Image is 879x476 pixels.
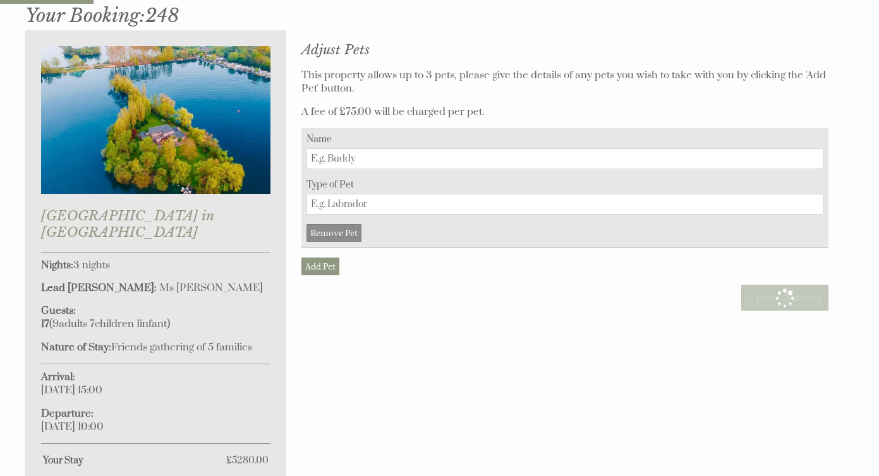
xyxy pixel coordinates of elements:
[52,318,87,331] span: adult
[301,69,828,95] p: This property allows up to 3 pets, please give the details of any pets you wish to take with you ...
[41,304,76,318] strong: Guests:
[41,318,49,331] strong: 17
[136,318,140,331] span: 1
[41,407,94,420] strong: Departure:
[748,292,821,304] span: Update Booking
[306,179,823,191] label: Type of Pet
[41,371,270,397] p: [DATE] 15:00
[118,318,134,331] span: ren
[41,282,157,295] strong: Lead [PERSON_NAME]:
[301,258,339,275] a: Add Pet
[41,407,270,434] p: [DATE] 10:00
[134,318,167,331] span: infant
[741,285,828,311] button: Update Booking
[87,318,134,331] span: child
[52,318,59,331] span: 9
[306,148,823,169] input: E.g. Buddy
[25,4,145,27] a: Your Booking:
[41,371,75,384] strong: Arrival:
[306,133,823,145] label: Name
[41,46,270,193] img: An image of 'The Island in Oxfordshire'
[83,318,87,331] span: s
[232,455,269,467] span: 5280.00
[159,282,263,295] span: Ms [PERSON_NAME]
[301,42,828,58] h2: Adjust Pets
[41,259,270,272] p: 3 nights
[301,105,828,119] p: A fee of £75.00 will be charged per pet.
[226,455,269,467] span: £
[90,318,95,331] span: 7
[25,4,839,27] h1: 248
[41,318,170,331] span: ( )
[41,208,270,241] h2: [GEOGRAPHIC_DATA] in [GEOGRAPHIC_DATA]
[41,341,111,354] strong: Nature of Stay:
[41,185,270,241] a: [GEOGRAPHIC_DATA] in [GEOGRAPHIC_DATA]
[306,194,823,215] input: E.g. Labrador
[41,259,73,272] strong: Nights:
[306,224,361,242] a: Remove Pet
[41,341,270,354] p: Friends gathering of 5 families
[43,455,226,467] strong: Your Stay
